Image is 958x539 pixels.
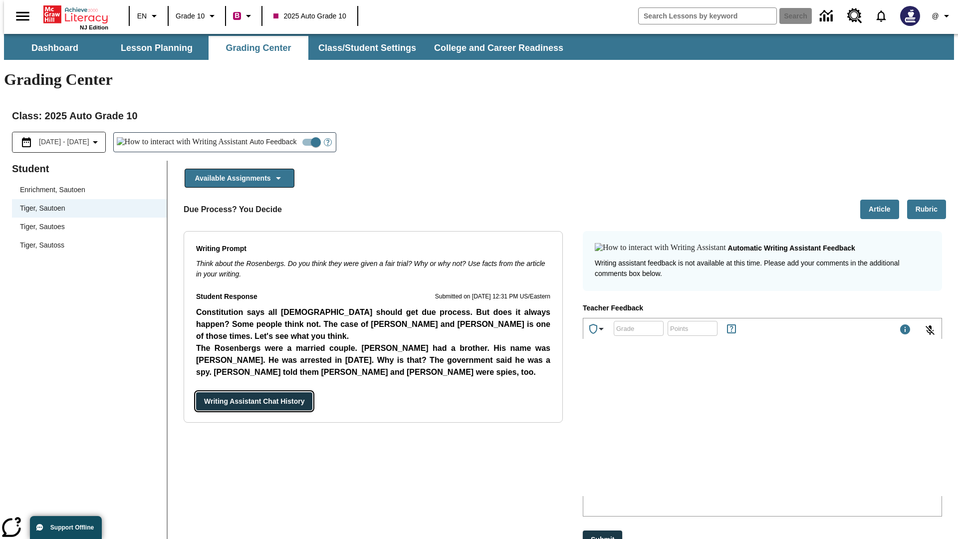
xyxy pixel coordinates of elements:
[860,200,899,219] button: Article, Will open in new tab
[20,222,159,232] span: Tiger, Sautoes
[196,342,550,378] p: The Rosenbergs were a married couple. [PERSON_NAME] had a brother. His name was [PERSON_NAME]. He...
[20,185,159,195] span: Enrichment, Sautoen
[894,3,926,29] button: Select a new avatar
[868,3,894,29] a: Notifications
[907,200,946,219] button: Rubric, Will open in new tab
[899,323,911,337] div: Maximum 1000 characters Press Escape to exit toolbar and use left and right arrow keys to access ...
[814,2,841,30] a: Data Center
[196,244,550,255] p: Writing Prompt
[728,243,855,254] p: Automatic writing assistant feedback
[12,218,167,236] div: Tiger, Sautoes
[229,7,258,25] button: Boost Class color is violet red. Change class color
[8,1,37,31] button: Open side menu
[595,243,726,253] img: How to interact with Writing Assistant
[583,319,611,339] button: Achievements
[196,378,550,390] p: [PERSON_NAME] and [PERSON_NAME] were arrested. They were put on tri
[12,181,167,199] div: Enrichment, Sautoen
[176,11,205,21] span: Grade 10
[20,240,159,251] span: Tiger, Sautoss
[235,9,239,22] span: B
[249,137,296,147] span: Auto Feedback
[310,36,424,60] button: Class/Student Settings
[172,7,222,25] button: Grade: Grade 10, Select a grade
[583,303,942,314] p: Teacher Feedback
[12,161,167,177] p: Student
[12,108,946,124] h2: Class : 2025 Auto Grade 10
[5,36,105,60] button: Dashboard
[133,7,165,25] button: Language: EN, Select a language
[30,516,102,539] button: Support Offline
[20,203,159,214] span: Tiger, Sautoen
[4,36,572,60] div: SubNavbar
[426,36,571,60] button: College and Career Readiness
[137,11,147,21] span: EN
[43,3,108,30] div: Home
[595,258,930,279] p: Writing assistant feedback is not available at this time. Please add your comments in the additio...
[721,319,741,339] button: Rules for Earning Points and Achievements, Will open in new tab
[12,236,167,255] div: Tiger, Sautoss
[320,133,336,152] button: Open Help for Writing Assistant
[639,8,776,24] input: search field
[614,315,664,341] input: Grade: Letters, numbers, %, + and - are allowed.
[932,11,939,21] span: @
[12,199,167,218] div: Tiger, Sautoen
[39,137,89,147] span: [DATE] - [DATE]
[4,70,954,89] h1: Grading Center
[668,315,718,341] input: Points: Must be equal to or less than 25.
[841,2,868,29] a: Resource Center, Will open in new tab
[926,7,958,25] button: Profile/Settings
[4,34,954,60] div: SubNavbar
[435,292,550,302] p: Submitted on [DATE] 12:31 PM US/Eastern
[196,392,312,411] button: Writing Assistant Chat History
[900,6,920,26] img: Avatar
[50,524,94,531] span: Support Offline
[196,306,550,342] p: Constitution says all [DEMOGRAPHIC_DATA] should get due process. But does it always happen? Some ...
[196,259,550,279] div: Think about the Rosenbergs. Do you think they were given a fair trial? Why or why not? Use facts ...
[185,169,294,188] button: Available Assignments
[16,136,101,148] button: Select the date range menu item
[89,136,101,148] svg: Collapse Date Range Filter
[80,24,108,30] span: NJ Edition
[196,291,257,302] p: Student Response
[918,318,942,342] button: Click to activate and allow voice recognition
[107,36,207,60] button: Lesson Planning
[43,4,108,24] a: Home
[273,11,346,21] span: 2025 Auto Grade 10
[184,204,282,216] p: Due Process? You Decide
[117,137,248,147] img: How to interact with Writing Assistant
[614,321,664,336] div: Grade: Letters, numbers, %, + and - are allowed.
[209,36,308,60] button: Grading Center
[196,306,550,380] p: Student Response
[668,321,718,336] div: Points: Must be equal to or less than 25.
